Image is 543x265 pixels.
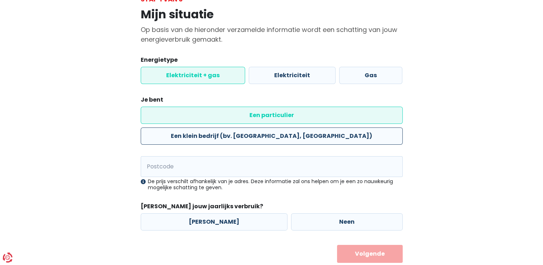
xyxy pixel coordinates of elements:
h1: Mijn situatie [141,8,403,21]
legend: Energietype [141,56,403,67]
label: Elektriciteit + gas [141,67,245,84]
label: Neen [291,213,403,231]
input: 1000 [141,156,403,177]
button: Volgende [337,245,403,263]
p: Op basis van de hieronder verzamelde informatie wordt een schatting van jouw energieverbruik gema... [141,25,403,44]
label: Een klein bedrijf (bv. [GEOGRAPHIC_DATA], [GEOGRAPHIC_DATA]) [141,127,403,145]
label: Elektriciteit [249,67,336,84]
label: Gas [339,67,402,84]
div: De prijs verschilt afhankelijk van je adres. Deze informatie zal ons helpen om je een zo nauwkeur... [141,178,403,191]
label: [PERSON_NAME] [141,213,287,231]
label: Een particulier [141,107,403,124]
legend: [PERSON_NAME] jouw jaarlijks verbruik? [141,202,403,213]
legend: Je bent [141,96,403,107]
